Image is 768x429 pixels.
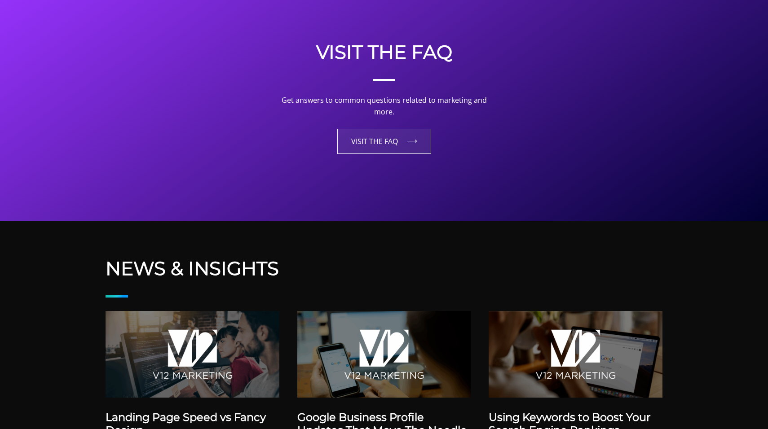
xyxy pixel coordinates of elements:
img: Google My Business SEO [297,311,471,398]
img: SEO Marketing Tips [489,311,662,398]
iframe: Chat Widget [723,386,768,429]
a: VISIT THE FAQ [337,129,431,154]
h2: VISIT THE FAQ [272,41,496,63]
img: Landing Pages [106,311,279,398]
p: Get answers to common questions related to marketing and more. [272,95,496,118]
a: News & Insights [106,257,662,280]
